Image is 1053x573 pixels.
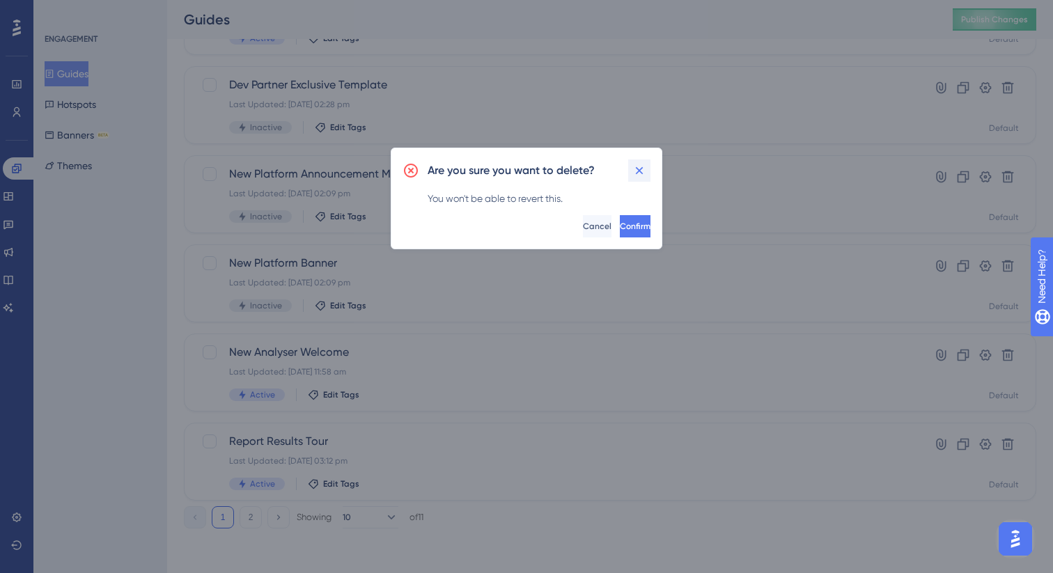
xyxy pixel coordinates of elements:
[583,221,611,232] span: Cancel
[428,162,595,179] h2: Are you sure you want to delete?
[620,221,650,232] span: Confirm
[428,190,650,207] div: You won't be able to revert this.
[994,518,1036,560] iframe: UserGuiding AI Assistant Launcher
[33,3,87,20] span: Need Help?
